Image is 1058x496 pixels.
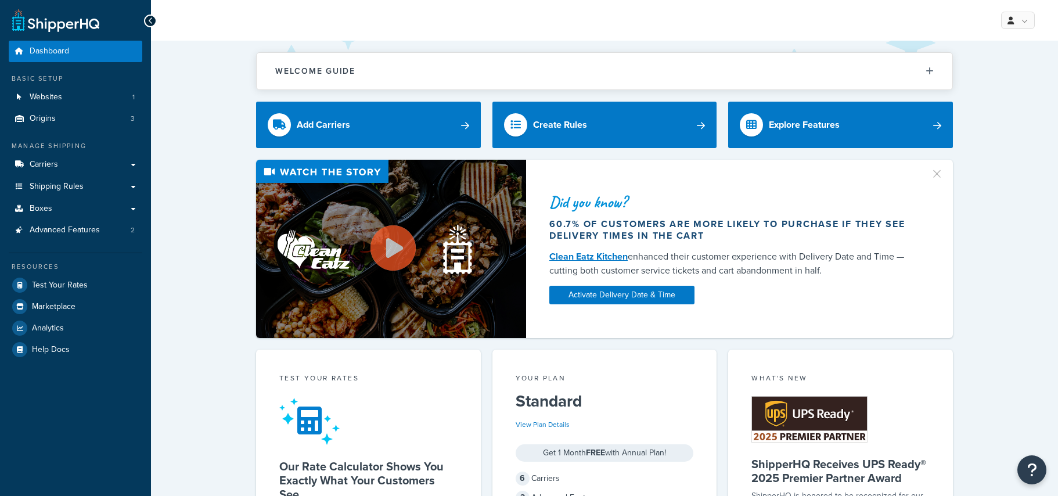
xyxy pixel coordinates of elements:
[516,419,570,430] a: View Plan Details
[9,141,142,151] div: Manage Shipping
[279,373,458,386] div: Test your rates
[751,457,930,485] h5: ShipperHQ Receives UPS Ready® 2025 Premier Partner Award
[549,250,628,263] a: Clean Eatz Kitchen
[9,198,142,220] a: Boxes
[9,154,142,175] a: Carriers
[30,160,58,170] span: Carriers
[9,220,142,241] a: Advanced Features2
[132,92,135,102] span: 1
[297,117,350,133] div: Add Carriers
[1017,455,1046,484] button: Open Resource Center
[30,92,62,102] span: Websites
[549,194,916,210] div: Did you know?
[9,296,142,317] a: Marketplace
[9,318,142,339] a: Analytics
[275,67,355,76] h2: Welcome Guide
[9,275,142,296] a: Test Your Rates
[30,204,52,214] span: Boxes
[516,470,694,487] div: Carriers
[533,117,587,133] div: Create Rules
[9,108,142,130] li: Origins
[751,373,930,386] div: What's New
[32,345,70,355] span: Help Docs
[32,302,75,312] span: Marketplace
[32,324,64,333] span: Analytics
[549,286,694,304] a: Activate Delivery Date & Time
[586,447,605,459] strong: FREE
[9,176,142,197] a: Shipping Rules
[9,262,142,272] div: Resources
[30,46,69,56] span: Dashboard
[549,250,916,278] div: enhanced their customer experience with Delivery Date and Time — cutting both customer service ti...
[131,114,135,124] span: 3
[131,225,135,235] span: 2
[9,74,142,84] div: Basic Setup
[32,281,88,290] span: Test Your Rates
[516,472,530,486] span: 6
[728,102,953,148] a: Explore Features
[9,41,142,62] a: Dashboard
[30,225,100,235] span: Advanced Features
[492,102,717,148] a: Create Rules
[9,220,142,241] li: Advanced Features
[257,53,952,89] button: Welcome Guide
[516,373,694,386] div: Your Plan
[9,87,142,108] li: Websites
[30,182,84,192] span: Shipping Rules
[516,392,694,411] h5: Standard
[769,117,840,133] div: Explore Features
[549,218,916,242] div: 60.7% of customers are more likely to purchase if they see delivery times in the cart
[9,339,142,360] a: Help Docs
[516,444,694,462] div: Get 1 Month with Annual Plan!
[256,102,481,148] a: Add Carriers
[9,108,142,130] a: Origins3
[30,114,56,124] span: Origins
[9,87,142,108] a: Websites1
[256,160,526,338] img: Video thumbnail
